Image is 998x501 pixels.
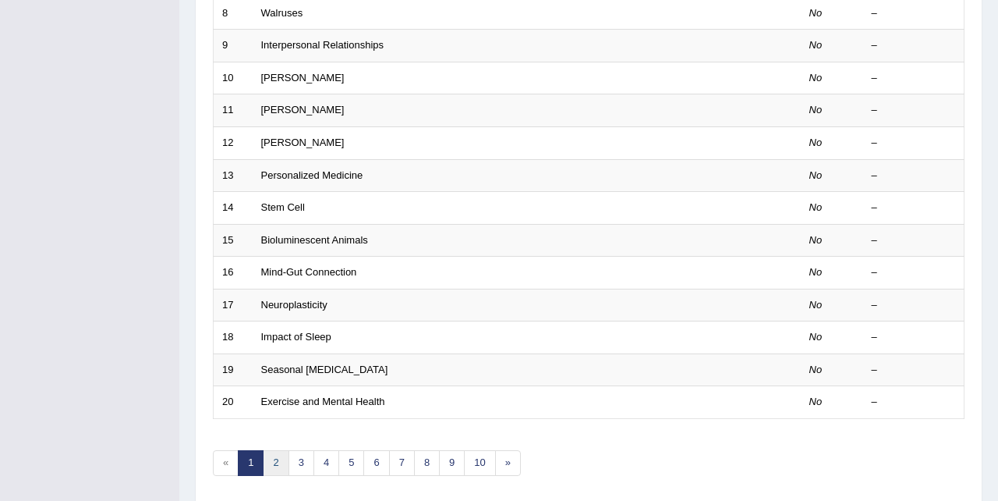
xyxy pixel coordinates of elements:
em: No [809,364,823,375]
div: – [872,265,956,280]
em: No [809,201,823,213]
a: 2 [263,450,288,476]
a: » [495,450,521,476]
div: – [872,395,956,410]
a: 9 [439,450,465,476]
em: No [809,72,823,83]
a: Impact of Sleep [261,331,331,343]
div: – [872,38,956,53]
em: No [809,169,823,181]
td: 11 [214,94,253,127]
a: Bioluminescent Animals [261,234,368,246]
td: 10 [214,62,253,94]
a: Stem Cell [261,201,305,213]
td: 17 [214,289,253,322]
a: Interpersonal Relationships [261,39,384,51]
a: 1 [238,450,264,476]
span: « [213,450,239,476]
a: Seasonal [MEDICAL_DATA] [261,364,388,375]
em: No [809,299,823,311]
em: No [809,137,823,148]
a: Exercise and Mental Health [261,396,385,407]
a: 4 [313,450,339,476]
div: – [872,6,956,21]
td: 16 [214,257,253,290]
td: 15 [214,224,253,257]
a: 3 [288,450,314,476]
a: [PERSON_NAME] [261,104,345,115]
td: 13 [214,159,253,192]
div: – [872,136,956,151]
td: 19 [214,354,253,386]
a: 6 [363,450,389,476]
a: 10 [464,450,495,476]
td: 20 [214,386,253,419]
div: – [872,363,956,378]
a: 7 [389,450,415,476]
em: No [809,396,823,407]
a: 5 [338,450,364,476]
div: – [872,71,956,86]
div: – [872,233,956,248]
em: No [809,234,823,246]
em: No [809,266,823,278]
a: Mind-Gut Connection [261,266,357,278]
a: Personalized Medicine [261,169,363,181]
a: Neuroplasticity [261,299,327,311]
div: – [872,103,956,118]
a: [PERSON_NAME] [261,72,345,83]
em: No [809,7,823,19]
em: No [809,104,823,115]
a: [PERSON_NAME] [261,137,345,148]
a: 8 [414,450,440,476]
em: No [809,331,823,343]
div: – [872,169,956,183]
td: 18 [214,322,253,354]
em: No [809,39,823,51]
div: – [872,201,956,215]
td: 14 [214,192,253,225]
a: Walruses [261,7,303,19]
div: – [872,298,956,313]
td: 9 [214,30,253,62]
td: 12 [214,126,253,159]
div: – [872,330,956,345]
